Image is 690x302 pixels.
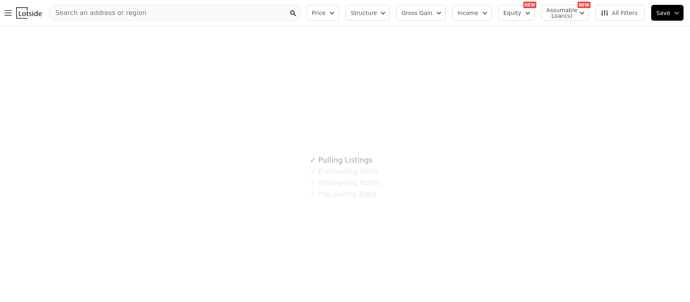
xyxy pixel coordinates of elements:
[523,2,536,8] div: NEW
[310,167,316,176] span: ✓
[312,9,326,17] span: Price
[307,5,339,21] button: Price
[656,9,670,17] span: Save
[310,188,376,200] div: Populating Data
[310,156,316,164] span: ✓
[457,9,478,17] span: Income
[310,177,380,188] div: Estimating Rents
[49,8,146,18] span: Search an address or region
[595,5,645,21] button: All Filters
[310,190,316,198] span: ✓
[402,9,432,17] span: Gross Gain
[396,5,446,21] button: Gross Gain
[504,9,521,17] span: Equity
[16,7,42,19] img: Lotside
[345,5,390,21] button: Structure
[578,2,591,8] div: NEW
[498,5,535,21] button: Equity
[452,5,492,21] button: Income
[601,9,638,17] span: All Filters
[310,154,373,166] div: Pulling Listings
[546,7,572,19] span: Assumable Loan(s)
[351,9,377,17] span: Structure
[651,5,684,21] button: Save
[541,5,589,21] button: Assumable Loan(s)
[310,166,378,177] div: Estimating ARVs
[310,179,316,187] span: ✓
